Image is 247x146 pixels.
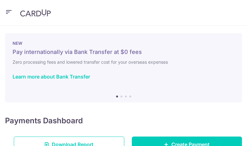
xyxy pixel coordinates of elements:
p: NEW [13,41,234,46]
h4: Payments Dashboard [5,115,83,126]
h5: Pay internationally via Bank Transfer at $0 fees [13,48,234,56]
h6: Zero processing fees and lowered transfer cost for your overseas expenses [13,58,234,66]
a: Learn more about Bank Transfer [13,73,90,80]
img: CardUp [20,9,51,17]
